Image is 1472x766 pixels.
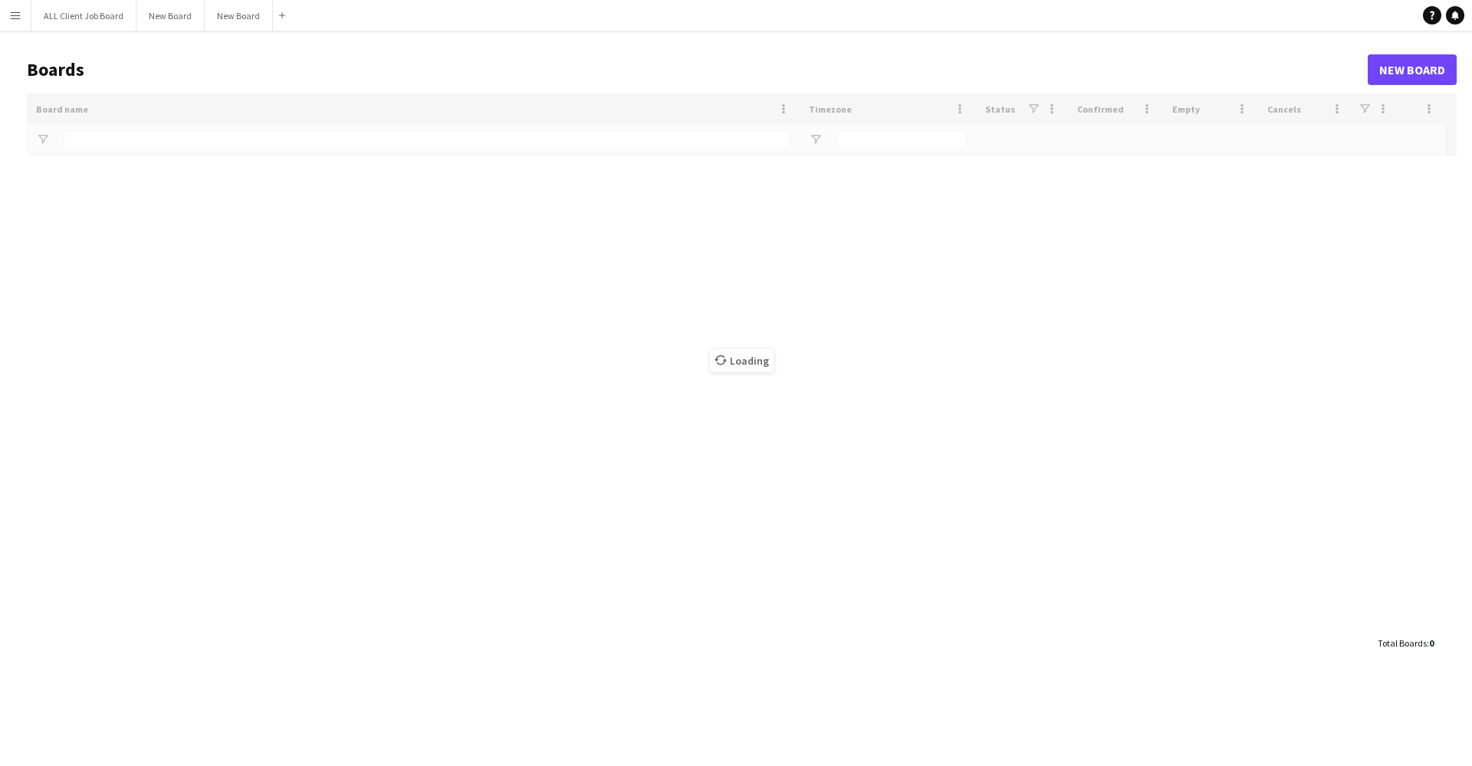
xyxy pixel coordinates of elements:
[1378,628,1434,658] div: :
[1429,637,1434,649] span: 0
[710,349,774,372] span: Loading
[27,58,1368,81] h1: Boards
[136,1,205,31] button: New Board
[205,1,273,31] button: New Board
[1368,54,1457,85] a: New Board
[31,1,136,31] button: ALL Client Job Board
[1378,637,1427,649] span: Total Boards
